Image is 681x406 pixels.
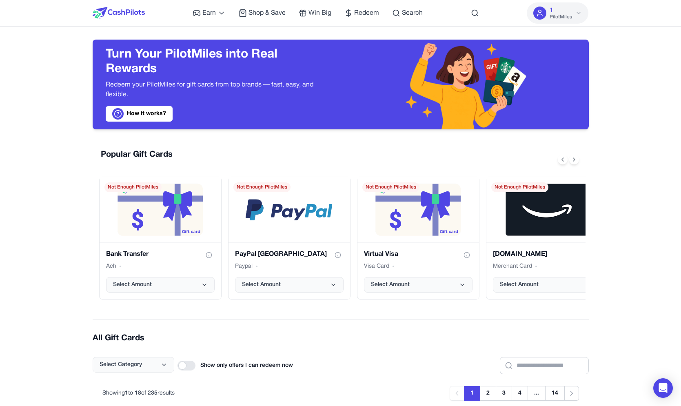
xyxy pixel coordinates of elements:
a: Shop & Save [239,8,286,18]
button: 1PilotMiles [527,2,588,24]
button: Show gift card information [332,249,344,261]
img: CashPilots Logo [93,7,145,19]
span: Earn [202,8,216,18]
h3: [DOMAIN_NAME] [493,249,547,259]
img: /default-reward-image.png [246,199,333,220]
div: Virtual Visa gift card [357,177,479,300]
button: 4 [512,386,528,401]
span: Visa Card [364,262,389,271]
div: Open Intercom Messenger [653,378,673,398]
span: Merchant Card [493,262,532,271]
div: Amazon.com gift card [486,177,608,300]
h2: All Gift Cards [93,333,589,344]
button: Show gift card information [461,249,472,261]
nav: Pagination [450,386,579,401]
span: ... [528,386,546,401]
a: How it works? [106,106,173,122]
span: 1 [550,6,553,16]
span: Select Amount [371,281,410,289]
h2: Popular Gift Cards [101,149,173,160]
img: /default-reward-image.png [506,184,588,236]
span: 18 [135,390,141,396]
span: 1 [125,390,128,396]
button: Select Category [93,357,174,373]
span: Shop & Save [248,8,286,18]
span: Paypal [235,262,253,271]
button: Select Amount [493,277,601,293]
img: Header decoration [402,40,528,129]
a: Search [392,8,423,18]
button: 2 [480,386,496,401]
button: Select Amount [235,277,344,293]
span: Not Enough PilotMiles [491,182,548,192]
a: Win Big [299,8,331,18]
button: 1 [464,386,480,401]
img: default-reward-image.png [375,184,461,236]
button: Select Amount [364,277,472,293]
h3: Bank Transfer [106,249,149,259]
button: Select Amount [106,277,215,293]
span: Select Amount [242,281,281,289]
span: Show only offers I can redeem now [200,362,293,370]
span: Select Category [100,361,142,369]
span: Select Amount [500,281,539,289]
div: Bank Transfer gift card [99,177,222,300]
span: PilotMiles [550,14,572,20]
button: Show gift card information [203,249,215,261]
span: Win Big [308,8,331,18]
p: Redeem your PilotMiles for gift cards from top brands — fast, easy, and flexible. [106,80,328,100]
h3: PayPal [GEOGRAPHIC_DATA] [235,249,327,259]
span: Search [402,8,423,18]
span: Select Amount [113,281,152,289]
span: Not Enough PilotMiles [233,182,291,192]
h3: Turn Your PilotMiles into Real Rewards [106,47,328,77]
p: Showing to of results [102,389,175,397]
button: 14 [545,386,565,401]
span: 235 [148,390,157,396]
h3: Virtual Visa [364,249,398,259]
span: Redeem [354,8,379,18]
span: Not Enough PilotMiles [362,182,419,192]
button: 3 [496,386,512,401]
div: PayPal USA gift card [228,177,350,300]
a: Redeem [344,8,379,18]
img: default-reward-image.png [117,184,203,236]
span: Not Enough PilotMiles [104,182,162,192]
span: Ach [106,262,116,271]
a: Earn [193,8,226,18]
